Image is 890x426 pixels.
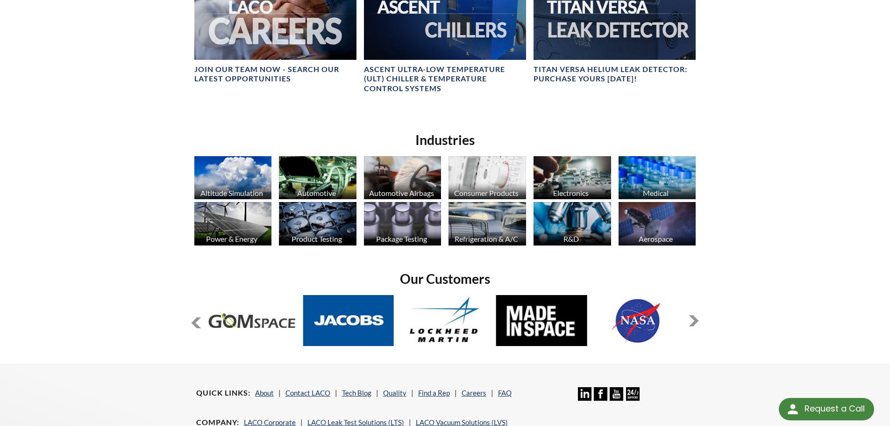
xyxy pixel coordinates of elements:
a: Package Testing [364,202,441,248]
div: Consumer Products [447,188,525,197]
img: industry_Package_670x376.jpg [364,202,441,245]
img: industry_Electronics_670x376.jpg [534,156,611,200]
h2: Industries [191,131,700,149]
div: Aerospace [617,234,695,243]
a: Medical [619,156,696,202]
img: MadeInSpace.jpg [496,295,587,346]
img: 24/7 Support Icon [626,387,640,401]
img: industry_Auto-Airbag_670x376.jpg [364,156,441,200]
img: Jacobs.jpg [303,295,394,346]
div: Automotive Airbags [363,188,441,197]
div: R&D [532,234,610,243]
a: Quality [383,389,406,397]
a: Contact LACO [285,389,330,397]
a: Automotive [279,156,356,202]
img: industry_HVAC_670x376.jpg [449,202,526,245]
h4: Quick Links [196,388,250,398]
img: Artboard_1.jpg [619,202,696,245]
a: Altitude Simulation [194,156,272,202]
a: About [255,389,274,397]
img: GOM-Space.jpg [206,295,298,346]
div: Refrigeration & A/C [447,234,525,243]
div: Request a Call [779,398,874,420]
img: NASA.jpg [593,295,684,346]
img: industry_Consumer_670x376.jpg [449,156,526,200]
a: 24/7 Support [626,394,640,402]
h4: Join our team now - SEARCH OUR LATEST OPPORTUNITIES [194,65,356,84]
img: industry_Automotive_670x376.jpg [279,156,356,200]
div: Electronics [532,188,610,197]
div: Product Testing [278,234,356,243]
img: industry_Power-2_670x376.jpg [194,202,272,245]
div: Medical [617,188,695,197]
a: Refrigeration & A/C [449,202,526,248]
img: industry_R_D_670x376.jpg [534,202,611,245]
a: Power & Energy [194,202,272,248]
img: Lockheed-Martin.jpg [399,295,491,346]
img: industry_Medical_670x376.jpg [619,156,696,200]
img: round button [785,402,800,417]
a: Careers [462,389,486,397]
a: R&D [534,202,611,248]
a: FAQ [498,389,512,397]
a: Tech Blog [342,389,371,397]
a: Aerospace [619,202,696,248]
div: Package Testing [363,234,441,243]
div: Request a Call [805,398,865,419]
div: Automotive [278,188,356,197]
img: industry_ProductTesting_670x376.jpg [279,202,356,245]
h4: Ascent Ultra-Low Temperature (ULT) Chiller & Temperature Control Systems [364,65,526,94]
a: Find a Rep [418,389,450,397]
a: Consumer Products [449,156,526,202]
a: Product Testing [279,202,356,248]
a: Electronics [534,156,611,202]
img: industry_AltitudeSim_670x376.jpg [194,156,272,200]
h4: TITAN VERSA Helium Leak Detector: Purchase Yours [DATE]! [534,65,696,84]
div: Altitude Simulation [193,188,271,197]
a: Automotive Airbags [364,156,441,202]
div: Power & Energy [193,234,271,243]
h2: Our Customers [191,270,700,288]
